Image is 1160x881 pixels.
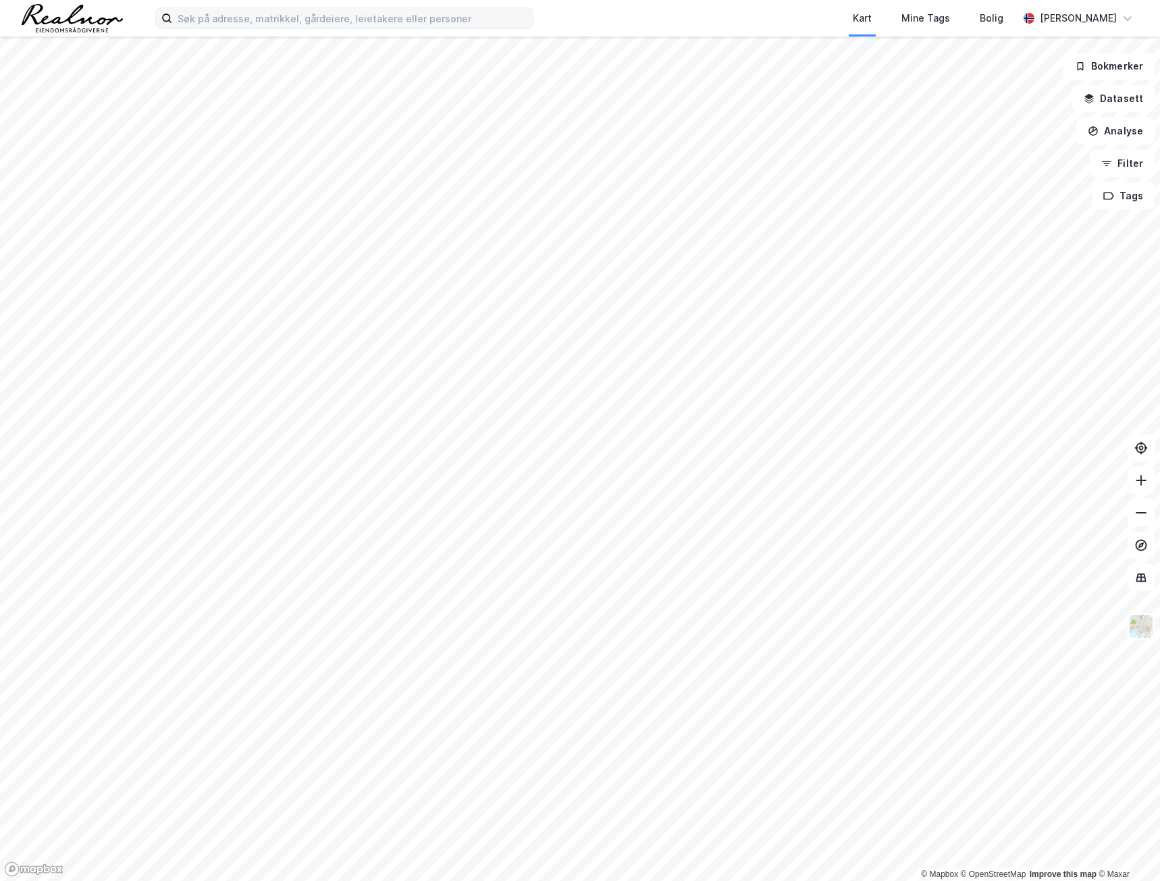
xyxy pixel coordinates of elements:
[901,10,950,26] div: Mine Tags
[22,4,123,32] img: realnor-logo.934646d98de889bb5806.png
[1092,816,1160,881] iframe: Chat Widget
[853,10,872,26] div: Kart
[980,10,1003,26] div: Bolig
[1092,816,1160,881] div: Kontrollprogram for chat
[1040,10,1117,26] div: [PERSON_NAME]
[172,8,533,28] input: Søk på adresse, matrikkel, gårdeiere, leietakere eller personer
